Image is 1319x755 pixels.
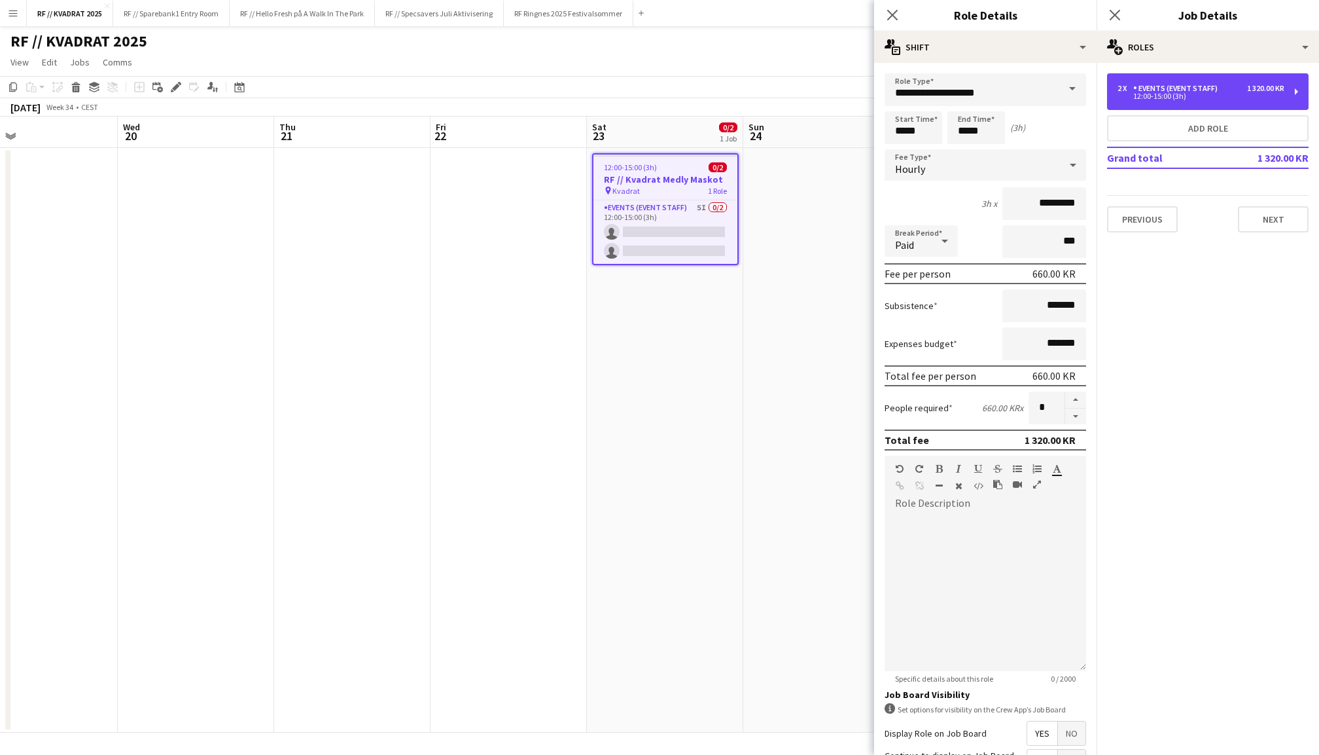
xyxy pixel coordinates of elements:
[974,464,983,474] button: Underline
[885,267,951,280] div: Fee per person
[1027,722,1057,745] span: Yes
[719,122,737,132] span: 0/2
[1032,464,1042,474] button: Ordered List
[954,481,963,491] button: Clear Formatting
[885,703,1086,716] div: Set options for visibility on the Crew App’s Job Board
[1013,464,1022,474] button: Unordered List
[10,101,41,114] div: [DATE]
[1247,84,1284,93] div: 1 320.00 KR
[612,186,640,196] span: Kvadrat
[113,1,230,26] button: RF // Sparebank1 Entry Room
[434,128,446,143] span: 22
[982,402,1023,414] div: 660.00 KR x
[974,481,983,491] button: HTML Code
[934,464,943,474] button: Bold
[747,128,764,143] span: 24
[1058,722,1085,745] span: No
[604,162,657,172] span: 12:00-15:00 (3h)
[43,102,76,112] span: Week 34
[885,300,938,312] label: Subsistence
[885,674,1004,684] span: Specific details about this role
[895,238,914,251] span: Paid
[954,464,963,474] button: Italic
[123,121,140,133] span: Wed
[1025,433,1076,447] div: 1 320.00 KR
[593,200,737,264] app-card-role: Events (Event Staff)5I0/212:00-15:00 (3h)
[593,174,737,185] h3: RF // Kvadrat Medly Maskot
[934,481,943,491] button: Horizontal Line
[874,31,1097,63] div: Shift
[1238,206,1309,232] button: Next
[230,1,375,26] button: RF // Hello Fresh på A Walk In The Park
[5,54,34,71] a: View
[885,433,929,447] div: Total fee
[97,54,137,71] a: Comms
[27,1,113,26] button: RF // KVADRAT 2025
[277,128,296,143] span: 21
[885,727,987,739] label: Display Role on Job Board
[1226,147,1309,168] td: 1 320.00 KR
[1032,479,1042,490] button: Fullscreen
[1133,84,1223,93] div: Events (Event Staff)
[1117,84,1133,93] div: 2 x
[436,121,446,133] span: Fri
[121,128,140,143] span: 20
[993,464,1002,474] button: Strikethrough
[1065,409,1086,425] button: Decrease
[1010,122,1025,134] div: (3h)
[1107,206,1178,232] button: Previous
[590,128,607,143] span: 23
[915,464,924,474] button: Redo
[279,121,296,133] span: Thu
[993,479,1002,490] button: Paste as plain text
[42,56,57,68] span: Edit
[885,338,957,350] label: Expenses budget
[103,56,132,68] span: Comms
[709,162,727,172] span: 0/2
[874,7,1097,24] h3: Role Details
[592,121,607,133] span: Sat
[1013,479,1022,490] button: Insert video
[504,1,633,26] button: RF Ringnes 2025 Festivalsommer
[720,134,737,143] div: 1 Job
[1065,392,1086,409] button: Increase
[81,102,98,112] div: CEST
[592,153,739,265] app-job-card: 12:00-15:00 (3h)0/2RF // Kvadrat Medly Maskot Kvadrat1 RoleEvents (Event Staff)5I0/212:00-15:00 (3h)
[1107,115,1309,141] button: Add role
[1097,31,1319,63] div: Roles
[895,464,904,474] button: Undo
[70,56,90,68] span: Jobs
[1107,147,1226,168] td: Grand total
[10,56,29,68] span: View
[1032,267,1076,280] div: 660.00 KR
[885,369,976,382] div: Total fee per person
[37,54,62,71] a: Edit
[895,162,925,175] span: Hourly
[1040,674,1086,684] span: 0 / 2000
[885,402,953,414] label: People required
[885,689,1086,701] h3: Job Board Visibility
[65,54,95,71] a: Jobs
[1117,93,1284,100] div: 12:00-15:00 (3h)
[748,121,764,133] span: Sun
[10,31,147,51] h1: RF // KVADRAT 2025
[375,1,504,26] button: RF // Specsavers Juli Aktivisering
[708,186,727,196] span: 1 Role
[1052,464,1061,474] button: Text Color
[981,198,997,210] div: 3h x
[1032,369,1076,382] div: 660.00 KR
[1097,7,1319,24] h3: Job Details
